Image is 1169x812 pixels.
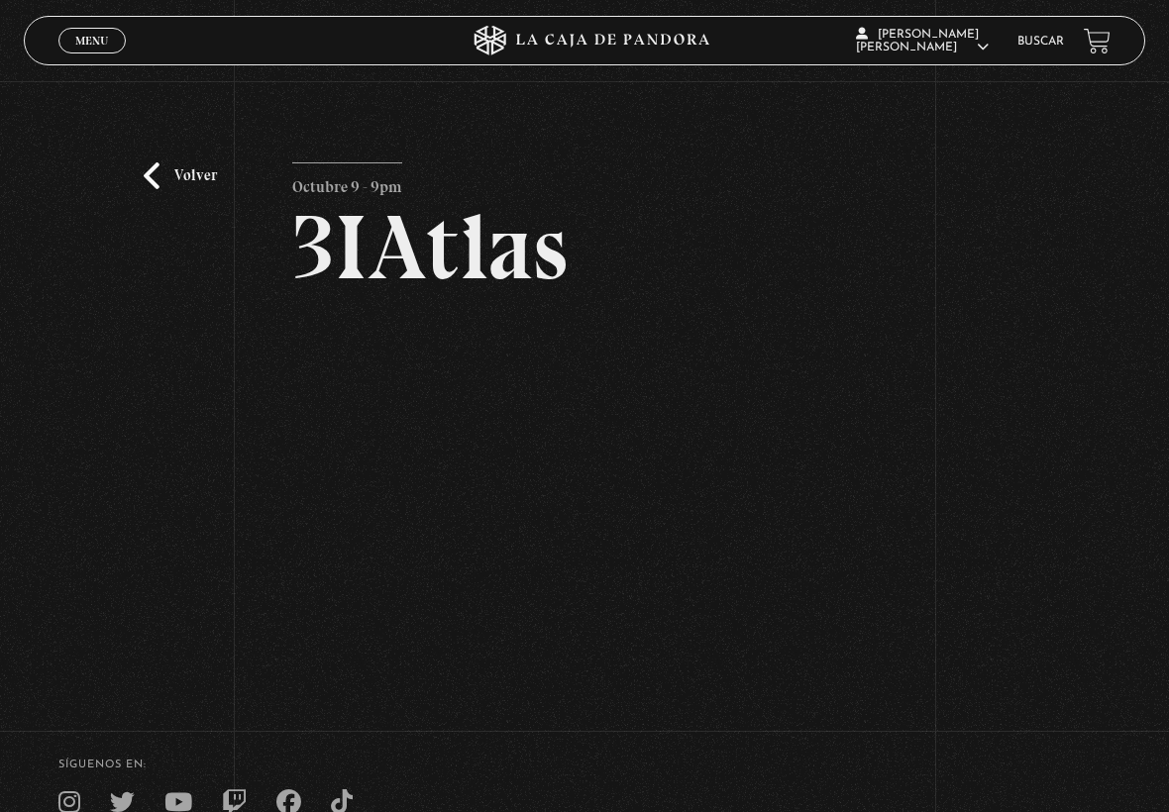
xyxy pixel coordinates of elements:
[1017,36,1064,48] a: Buscar
[75,35,108,47] span: Menu
[292,323,876,651] iframe: Dailymotion video player – 3IATLAS
[144,162,217,189] a: Volver
[69,51,116,65] span: Cerrar
[292,202,876,293] h2: 3IAtlas
[856,29,989,53] span: [PERSON_NAME] [PERSON_NAME]
[58,760,1111,770] h4: SÍguenos en:
[1084,28,1111,54] a: View your shopping cart
[292,162,402,202] p: Octubre 9 - 9pm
